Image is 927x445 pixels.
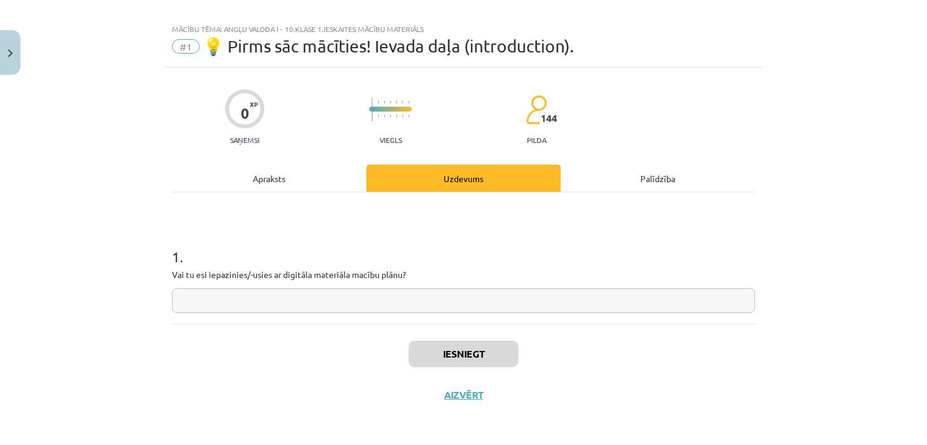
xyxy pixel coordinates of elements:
[250,101,258,107] span: XP
[172,39,200,54] span: #1
[372,98,373,121] img: icon-long-line-d9ea69661e0d244f92f715978eff75569469978d946b2353a9bb055b3ed8787d.svg
[378,101,379,104] img: icon-short-line-57e1e144782c952c97e751825c79c345078a6d821885a25fce030b3d8c18986b.svg
[396,101,397,104] img: icon-short-line-57e1e144782c952c97e751825c79c345078a6d821885a25fce030b3d8c18986b.svg
[402,101,403,104] img: icon-short-line-57e1e144782c952c97e751825c79c345078a6d821885a25fce030b3d8c18986b.svg
[366,165,561,192] div: Uzdevums
[172,227,755,265] h1: 1 .
[541,113,557,124] span: 144
[172,268,755,281] p: Vai tu esi iepazinies/-usies ar digitāla materiāla macību plānu?
[390,115,391,118] img: icon-short-line-57e1e144782c952c97e751825c79c345078a6d821885a25fce030b3d8c18986b.svg
[408,101,409,104] img: icon-short-line-57e1e144782c952c97e751825c79c345078a6d821885a25fce030b3d8c18986b.svg
[561,165,755,192] div: Palīdzība
[408,115,409,118] img: icon-short-line-57e1e144782c952c97e751825c79c345078a6d821885a25fce030b3d8c18986b.svg
[390,101,391,104] img: icon-short-line-57e1e144782c952c97e751825c79c345078a6d821885a25fce030b3d8c18986b.svg
[241,105,249,122] div: 0
[396,115,397,118] img: icon-short-line-57e1e144782c952c97e751825c79c345078a6d821885a25fce030b3d8c18986b.svg
[526,95,547,125] img: students-c634bb4e5e11cddfef0936a35e636f08e4e9abd3cc4e673bd6f9a4125e45ecb1.svg
[8,49,13,57] img: icon-close-lesson-0947bae3869378f0d4975bcd49f059093ad1ed9edebbc8119c70593378902aed.svg
[441,389,486,401] button: Aizvērt
[225,136,264,144] p: Saņemsi
[172,25,755,33] div: Mācību tēma: Angļu valoda i - 10.klase 1.ieskaites mācību materiāls
[380,136,402,144] p: Viegls
[527,136,546,144] p: pilda
[172,165,366,192] div: Apraksts
[378,115,379,118] img: icon-short-line-57e1e144782c952c97e751825c79c345078a6d821885a25fce030b3d8c18986b.svg
[402,115,403,118] img: icon-short-line-57e1e144782c952c97e751825c79c345078a6d821885a25fce030b3d8c18986b.svg
[384,115,385,118] img: icon-short-line-57e1e144782c952c97e751825c79c345078a6d821885a25fce030b3d8c18986b.svg
[203,36,574,56] span: 💡 Pirms sāc mācīties! Ievada daļa (introduction).
[384,101,385,104] img: icon-short-line-57e1e144782c952c97e751825c79c345078a6d821885a25fce030b3d8c18986b.svg
[409,341,518,367] button: Iesniegt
